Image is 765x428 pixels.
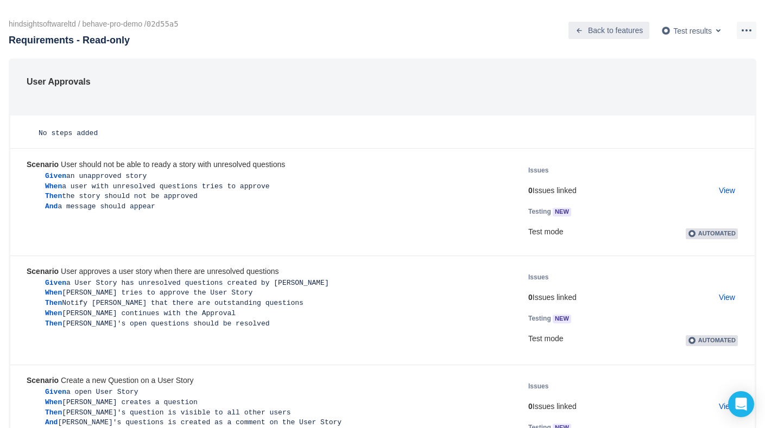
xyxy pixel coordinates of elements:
[686,334,738,343] a: Automated
[740,24,753,37] span: more
[9,33,130,48] h3: Requirements - Read-only
[588,22,643,39] span: Back to features
[45,299,62,307] span: Then
[568,22,649,39] button: Back to features
[528,402,533,411] b: 0
[45,182,62,190] span: When
[62,320,269,328] span: [PERSON_NAME]'s open questions should be resolved
[673,26,712,35] span: Test results
[27,267,59,276] b: Scenario
[728,391,754,417] div: Open Intercom Messenger
[528,272,696,283] h5: Issues
[62,408,290,417] span: [PERSON_NAME]'s question is visible to all other users
[528,206,696,217] h5: Testing
[688,229,697,238] img: AgwABIgr006M16MAAAAASUVORK5CYII=
[528,381,696,392] h5: Issues
[45,388,66,396] span: Given
[62,398,198,406] span: [PERSON_NAME] creates a question
[719,186,735,196] a: View
[66,279,329,287] span: a User Story has unresolved questions created by [PERSON_NAME]
[528,186,738,196] p: Issues linked
[66,388,138,396] span: a open User Story
[45,289,62,297] span: When
[27,75,564,88] h3: User Approvals
[528,313,696,324] h5: Testing
[686,227,738,236] a: Automated
[688,336,697,344] img: AgwABIgr006M16MAAAAASUVORK5CYII=
[27,376,59,385] b: Scenario
[719,401,735,412] a: View
[27,375,498,386] div: Create a new Question on a User Story
[45,202,58,210] span: And
[528,292,738,303] p: Issues linked
[528,334,738,344] div: Test mode
[58,418,342,426] span: [PERSON_NAME]'s questions is created as a comment on the User Story
[719,292,735,303] a: View
[528,165,696,176] h5: Issues
[528,401,738,412] p: Issues linked
[27,160,59,169] b: Scenario
[62,289,252,297] span: [PERSON_NAME] tries to approve the User Story
[62,182,269,190] span: a user with unresolved questions tries to approve
[528,293,533,302] b: 0
[528,227,738,238] div: Test mode
[528,186,533,195] b: 0
[45,398,62,406] span: When
[45,172,66,180] span: Given
[45,408,62,417] span: Then
[553,209,571,215] span: NEW
[568,25,649,34] a: Back to features
[45,279,66,287] span: Given
[661,26,671,35] img: AgwABIgr006M16MAAAAASUVORK5CYII=
[62,299,304,307] span: Notify [PERSON_NAME] that there are outstanding questions
[62,192,198,200] span: the story should not be approved
[698,337,736,343] span: Automated
[553,316,571,322] span: NEW
[39,129,738,139] div: No steps added
[45,192,62,200] span: Then
[45,418,58,426] span: And
[27,266,498,277] div: User approves a user story when there are unresolved questions
[45,320,62,328] span: Then
[45,309,62,317] span: When
[147,20,179,28] span: 02d55a5
[62,309,236,317] span: [PERSON_NAME] continues with the Approval
[698,230,736,237] span: Automated
[9,19,252,30] span: hindsightsoftwareltd / behave-pro-demo /
[655,22,731,39] button: Test results
[575,26,584,35] span: back icon
[66,172,147,180] span: an unapproved story
[27,159,498,170] div: User should not be able to ready a story with unresolved questions
[58,202,155,210] span: a message should appear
